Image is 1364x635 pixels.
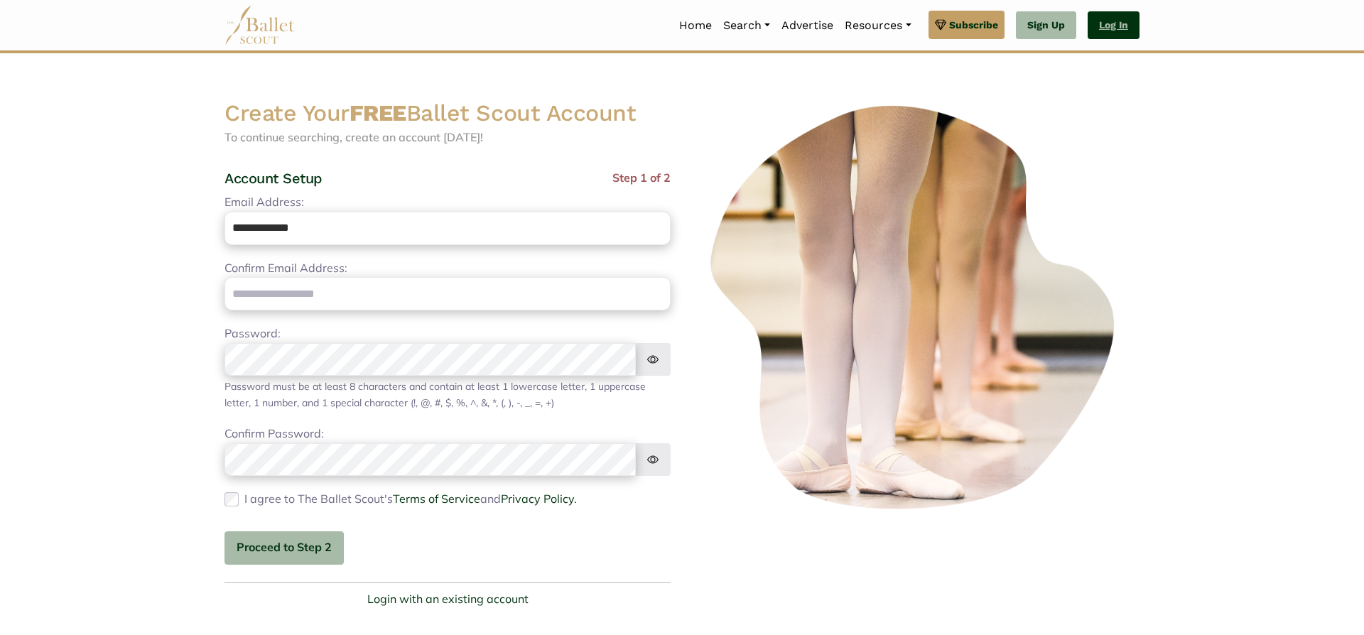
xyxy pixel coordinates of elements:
span: Step 1 of 2 [612,169,671,193]
label: Confirm Email Address: [224,259,347,278]
strong: FREE [350,99,406,126]
label: Confirm Password: [224,425,324,443]
label: Email Address: [224,193,304,212]
label: Password: [224,325,281,343]
a: Advertise [776,11,839,40]
a: Resources [839,11,916,40]
a: Login with an existing account [367,590,529,609]
div: Password must be at least 8 characters and contain at least 1 lowercase letter, 1 uppercase lette... [224,379,671,411]
button: Proceed to Step 2 [224,531,344,565]
label: I agree to The Ballet Scout's and [244,490,577,509]
a: Privacy Policy. [501,492,577,506]
a: Search [718,11,776,40]
h4: Account Setup [224,169,323,188]
img: gem.svg [935,17,946,33]
a: Subscribe [929,11,1005,39]
img: ballerinas [693,99,1140,517]
h2: Create Your Ballet Scout Account [224,99,671,129]
a: Terms of Service [393,492,480,506]
span: To continue searching, create an account [DATE]! [224,130,483,144]
a: Log In [1088,11,1140,40]
a: Home [673,11,718,40]
span: Subscribe [949,17,998,33]
a: Sign Up [1016,11,1076,40]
